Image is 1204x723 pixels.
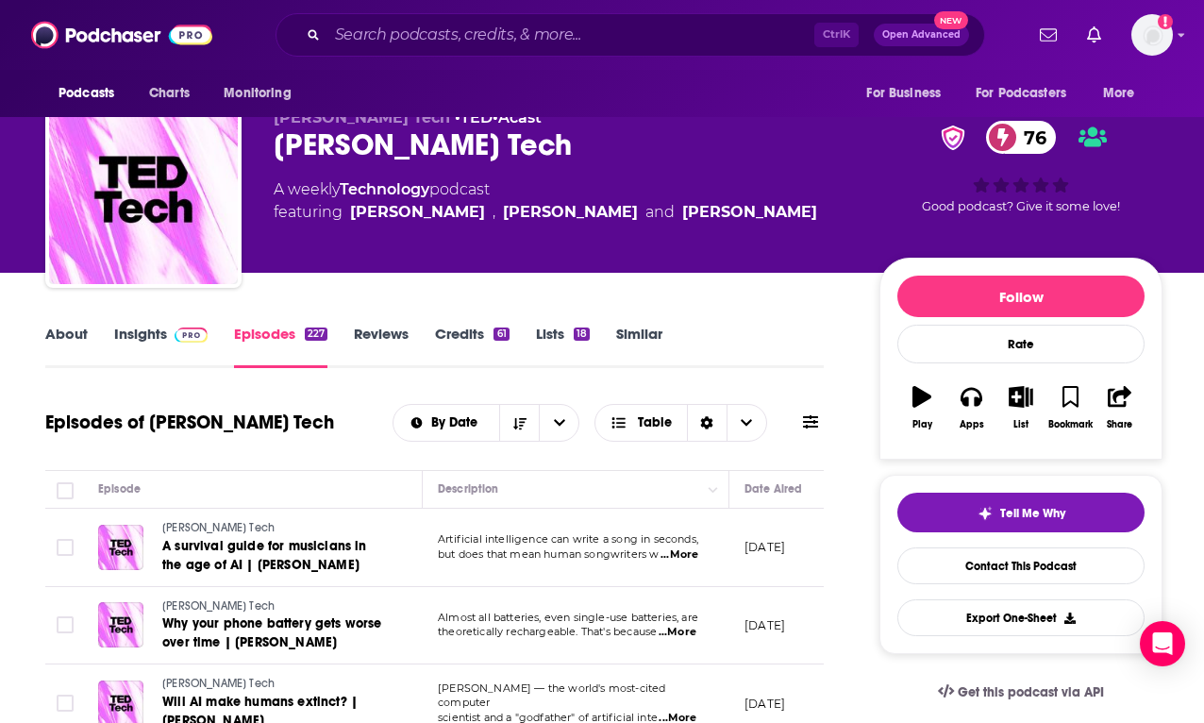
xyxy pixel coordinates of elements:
div: Share [1107,419,1132,430]
span: New [934,11,968,29]
span: Open Advanced [882,30,961,40]
img: TED Tech [49,95,238,284]
div: verified Badge76Good podcast? Give it some love! [879,109,1162,226]
a: Lists18 [536,325,590,368]
a: Acast [498,109,542,126]
span: featuring [274,201,817,224]
span: [PERSON_NAME] Tech [162,599,275,613]
a: Credits61 [435,325,509,368]
div: Description [438,478,498,500]
p: [DATE] [744,696,785,712]
img: Podchaser - Follow, Share and Rate Podcasts [31,17,212,53]
h2: Choose List sort [393,404,580,442]
a: Frances Frei [682,201,817,224]
span: Ctrl K [814,23,859,47]
div: Sort Direction [687,405,727,441]
div: 61 [493,328,509,341]
button: open menu [853,76,964,111]
button: Bookmark [1045,374,1095,442]
button: Play [897,374,946,442]
span: Toggle select row [57,695,74,712]
button: Share [1095,374,1145,442]
button: open menu [210,76,315,111]
div: List [1013,419,1028,430]
p: [DATE] [744,539,785,555]
a: [PERSON_NAME] Tech [162,598,389,615]
img: verified Badge [935,126,971,150]
div: Bookmark [1048,419,1093,430]
span: Get this podcast via API [958,684,1104,700]
a: Get this podcast via API [923,669,1119,715]
span: Tell Me Why [1000,506,1065,521]
span: ...More [659,625,696,640]
div: Open Intercom Messenger [1140,621,1185,666]
div: 227 [305,328,327,341]
div: Apps [960,419,984,430]
span: Logged in as vjacobi [1131,14,1173,56]
a: TED [460,109,493,126]
input: Search podcasts, credits, & more... [327,20,814,50]
span: [PERSON_NAME] Tech [162,521,275,534]
a: [PERSON_NAME] Tech [162,676,389,693]
span: Good podcast? Give it some love! [922,199,1120,213]
span: [PERSON_NAME] — the world's most-cited computer [438,681,666,710]
span: theoretically rechargeable. That's because [438,625,657,638]
span: • [493,109,542,126]
button: tell me why sparkleTell Me Why [897,493,1145,532]
span: Toggle select row [57,539,74,556]
span: A survival guide for musicians in the age of AI | [PERSON_NAME] [162,538,367,573]
span: More [1103,80,1135,107]
svg: Add a profile image [1158,14,1173,29]
button: Choose View [594,404,767,442]
div: 18 [574,328,590,341]
a: Episodes227 [234,325,327,368]
a: About [45,325,88,368]
span: Monitoring [224,80,291,107]
span: Almost all batteries, even single-use batteries, are [438,611,698,624]
span: , [493,201,495,224]
button: open menu [1090,76,1159,111]
span: For Podcasters [976,80,1066,107]
span: and [645,201,675,224]
div: Play [912,419,932,430]
span: For Business [866,80,941,107]
h1: Episodes of [PERSON_NAME] Tech [45,411,334,434]
a: InsightsPodchaser Pro [114,325,208,368]
a: A survival guide for musicians in the age of AI | [PERSON_NAME] [162,537,389,575]
span: • [455,109,493,126]
span: By Date [431,416,484,429]
a: Charts [137,76,201,111]
button: open menu [539,405,578,441]
button: open menu [963,76,1094,111]
img: tell me why sparkle [978,506,993,521]
a: Sherell Dorsey [350,201,485,224]
a: Show notifications dropdown [1079,19,1109,51]
span: Why your phone battery gets worse over time | [PERSON_NAME] [162,615,382,650]
a: Show notifications dropdown [1032,19,1064,51]
span: Toggle select row [57,616,74,633]
button: Follow [897,276,1145,317]
a: Why your phone battery gets worse over time | [PERSON_NAME] [162,614,389,652]
img: Podchaser Pro [175,328,208,343]
span: [PERSON_NAME] Tech [162,677,275,690]
a: 76 [986,121,1056,154]
span: ...More [661,547,698,563]
span: [PERSON_NAME] Tech [274,109,450,126]
button: Open AdvancedNew [874,24,969,46]
button: List [996,374,1045,442]
button: open menu [45,76,139,111]
button: Show profile menu [1131,14,1173,56]
span: Table [638,416,672,429]
a: Anne Morriss [503,201,638,224]
img: User Profile [1131,14,1173,56]
span: Artificial intelligence can write a song in seconds, [438,532,698,546]
button: Apps [946,374,995,442]
div: Date Aired [744,478,802,500]
p: [DATE] [744,617,785,633]
span: Charts [149,80,190,107]
span: 76 [1005,121,1056,154]
a: Reviews [354,325,409,368]
span: but does that mean human songwriters w [438,547,660,561]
